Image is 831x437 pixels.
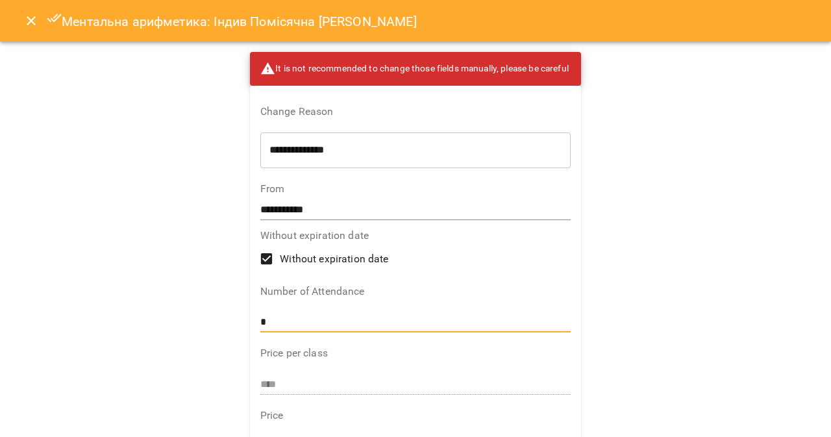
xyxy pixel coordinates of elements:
[260,184,571,194] label: From
[260,106,571,117] label: Change Reason
[260,410,571,421] label: Price
[260,348,571,358] label: Price per class
[280,251,388,267] span: Without expiration date
[260,231,571,241] label: Without expiration date
[16,5,47,36] button: Close
[260,286,571,297] label: Number of Attendance
[260,61,569,77] span: It is not recommended to change those fields manually, please be careful
[47,10,417,32] h6: Ментальна арифметика: Індив Помісячна [PERSON_NAME]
